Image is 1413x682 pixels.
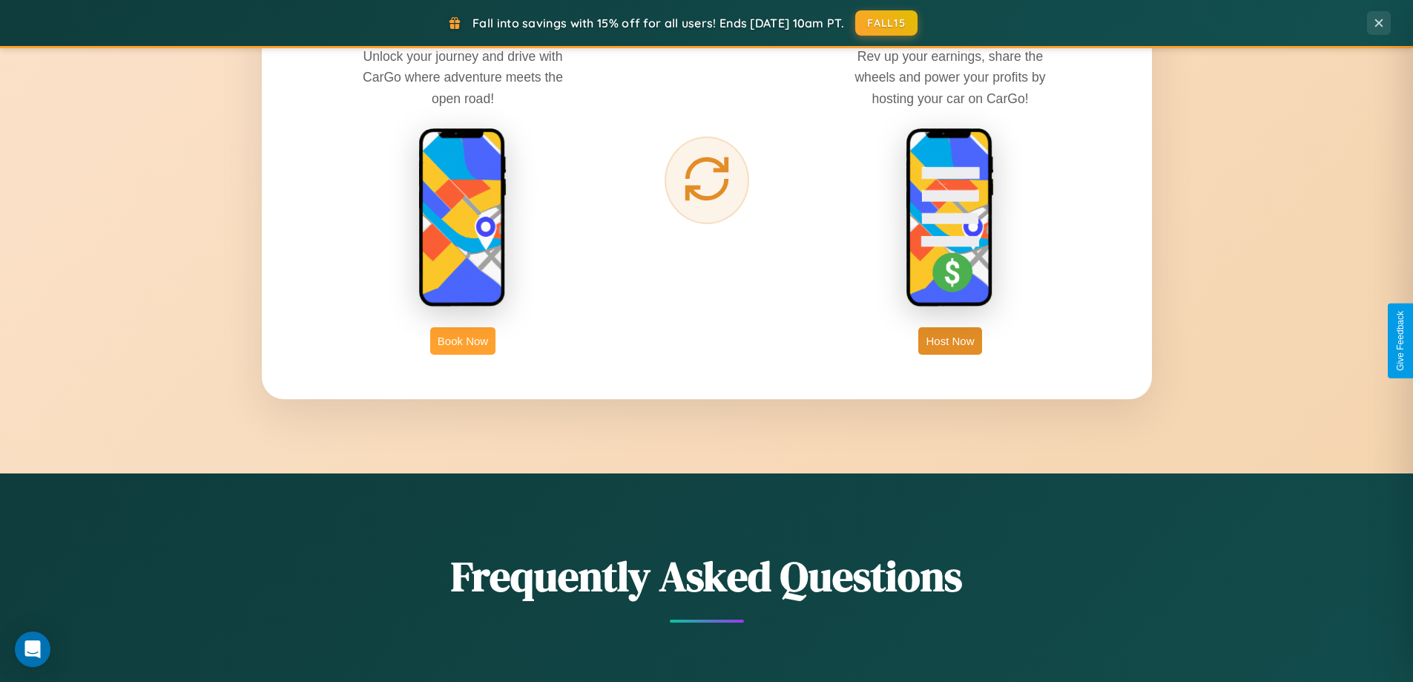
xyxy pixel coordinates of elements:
p: Unlock your journey and drive with CarGo where adventure meets the open road! [352,46,574,108]
div: Open Intercom Messenger [15,632,50,667]
button: Host Now [918,327,981,355]
img: rent phone [418,128,507,309]
div: Give Feedback [1395,311,1406,371]
h2: Frequently Asked Questions [262,548,1152,605]
img: host phone [906,128,995,309]
span: Fall into savings with 15% off for all users! Ends [DATE] 10am PT. [472,16,844,30]
button: FALL15 [855,10,918,36]
p: Rev up your earnings, share the wheels and power your profits by hosting your car on CarGo! [839,46,1061,108]
button: Book Now [430,327,495,355]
